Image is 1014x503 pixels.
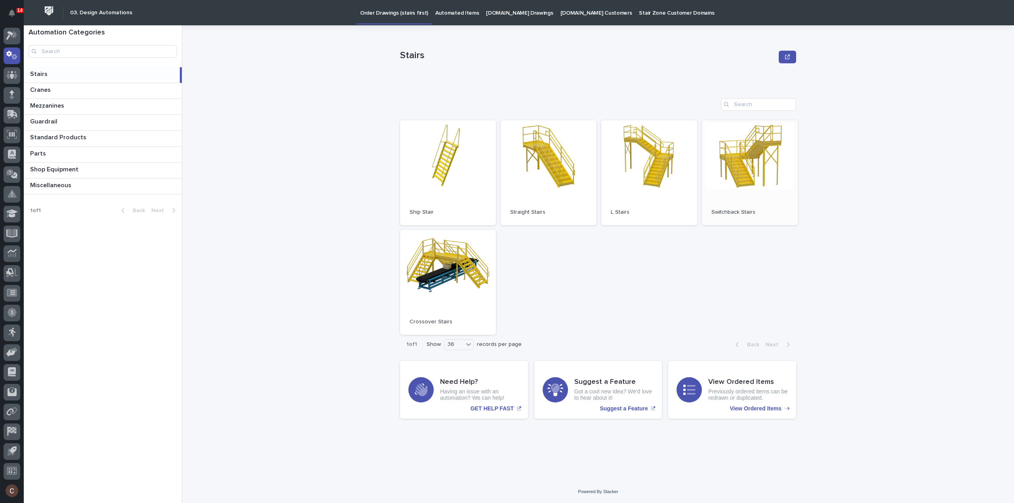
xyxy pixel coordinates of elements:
a: Straight Stairs [501,120,597,225]
h3: View Ordered Items [708,378,788,387]
p: Ship Stair [410,209,486,216]
div: 36 [444,340,463,349]
span: Back [742,342,759,347]
a: PartsParts [24,147,182,163]
p: Show [427,341,441,348]
p: Mezzanines [30,101,66,110]
p: Guardrail [30,116,59,125]
a: L Stairs [601,120,697,225]
span: Next [766,342,783,347]
p: Straight Stairs [510,209,587,216]
p: GET HELP FAST [471,405,514,412]
span: Back [128,208,145,213]
p: Having an issue with an automation? We can help! [440,388,520,402]
a: GuardrailGuardrail [24,115,182,131]
p: Switchback Stairs [711,209,788,216]
a: Ship Stair [400,120,496,225]
p: L Stairs [611,209,688,216]
a: Crossover Stairs [400,230,496,335]
button: Back [729,341,762,348]
p: Cranes [30,85,52,94]
a: Shop EquipmentShop Equipment [24,163,182,178]
p: Got a cool new idea? We'd love to hear about it! [574,388,654,402]
p: Shop Equipment [30,164,80,173]
p: Suggest a Feature [600,405,648,412]
p: 1 of 1 [24,201,47,220]
p: Crossover Stairs [410,319,486,325]
h3: Suggest a Feature [574,378,654,387]
p: 1 of 1 [400,335,423,354]
a: MiscellaneousMiscellaneous [24,178,182,194]
a: CranesCranes [24,83,182,99]
p: Stairs [30,69,49,78]
button: Next [762,341,796,348]
p: 14 [17,8,23,13]
h2: 03. Design Automations [70,9,132,16]
p: Stairs [400,50,776,61]
p: Standard Products [30,132,88,141]
h3: Need Help? [440,378,520,387]
a: Powered By Stacker [578,489,618,494]
a: Suggest a Feature [534,361,662,419]
p: Miscellaneous [30,180,73,189]
button: Back [115,207,148,214]
span: Next [151,208,169,213]
p: Previously ordered items can be redrawn or duplicated. [708,388,788,402]
a: View Ordered Items [668,361,796,419]
div: Notifications14 [10,9,20,22]
a: GET HELP FAST [400,361,528,419]
a: Standard ProductsStandard Products [24,131,182,146]
button: users-avatar [4,482,20,499]
button: Notifications [4,5,20,21]
p: Parts [30,148,48,158]
input: Search [29,45,177,58]
a: MezzaninesMezzanines [24,99,182,115]
button: Next [148,207,182,214]
img: Workspace Logo [42,4,56,18]
h1: Automation Categories [29,28,177,37]
input: Search [721,98,796,111]
p: records per page [477,341,522,348]
a: Switchback Stairs [702,120,798,225]
a: StairsStairs [24,67,182,83]
p: View Ordered Items [730,405,781,412]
